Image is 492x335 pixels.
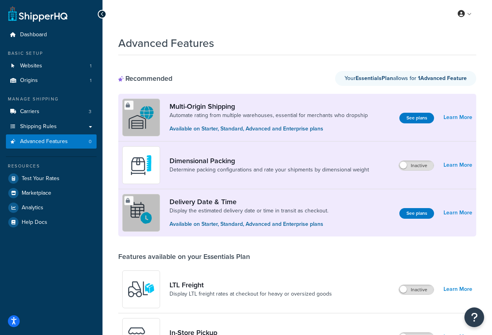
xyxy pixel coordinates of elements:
[170,102,368,111] a: Multi-Origin Shipping
[118,252,250,261] div: Features available on your Essentials Plan
[20,63,42,69] span: Websites
[89,138,91,145] span: 0
[418,74,467,82] strong: 1 Advanced Feature
[464,307,484,327] button: Open Resource Center
[6,171,97,186] a: Test Your Rates
[170,290,332,298] a: Display LTL freight rates at checkout for heavy or oversized goods
[170,112,368,119] a: Automate rating from multiple warehouses, essential for merchants who dropship
[444,284,472,295] a: Learn More
[399,161,434,170] label: Inactive
[20,77,38,84] span: Origins
[399,113,434,123] button: See plans
[6,104,97,119] li: Carriers
[22,205,43,211] span: Analytics
[6,201,97,215] a: Analytics
[170,166,369,174] a: Determine packing configurations and rate your shipments by dimensional weight
[90,77,91,84] span: 1
[6,59,97,73] a: Websites1
[6,50,97,57] div: Basic Setup
[118,74,172,83] div: Recommended
[6,28,97,42] a: Dashboard
[356,74,393,82] strong: Essentials Plan
[6,163,97,169] div: Resources
[6,73,97,88] a: Origins1
[20,108,39,115] span: Carriers
[444,207,472,218] a: Learn More
[127,151,155,179] img: DTVBYsAAAAAASUVORK5CYII=
[22,175,60,182] span: Test Your Rates
[6,96,97,102] div: Manage Shipping
[20,32,47,38] span: Dashboard
[22,219,47,226] span: Help Docs
[6,119,97,134] a: Shipping Rules
[6,134,97,149] li: Advanced Features
[6,59,97,73] li: Websites
[6,215,97,229] a: Help Docs
[6,104,97,119] a: Carriers3
[22,190,51,197] span: Marketplace
[170,220,328,229] p: Available on Starter, Standard, Advanced and Enterprise plans
[118,35,214,51] h1: Advanced Features
[444,160,472,171] a: Learn More
[399,208,434,219] button: See plans
[90,63,91,69] span: 1
[345,74,418,82] span: Your allows for
[170,125,368,133] p: Available on Starter, Standard, Advanced and Enterprise plans
[89,108,91,115] span: 3
[170,156,369,165] a: Dimensional Packing
[170,281,332,289] a: LTL Freight
[170,197,328,206] a: Delivery Date & Time
[127,275,155,303] img: y79ZsPf0fXUFUhFXDzUgf+ktZg5F2+ohG75+v3d2s1D9TjoU8PiyCIluIjV41seZevKCRuEjTPPOKHJsQcmKCXGdfprl3L4q7...
[444,112,472,123] a: Learn More
[6,186,97,200] a: Marketplace
[6,73,97,88] li: Origins
[6,134,97,149] a: Advanced Features0
[20,138,68,145] span: Advanced Features
[399,285,434,294] label: Inactive
[170,207,328,215] a: Display the estimated delivery date or time in transit as checkout.
[20,123,57,130] span: Shipping Rules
